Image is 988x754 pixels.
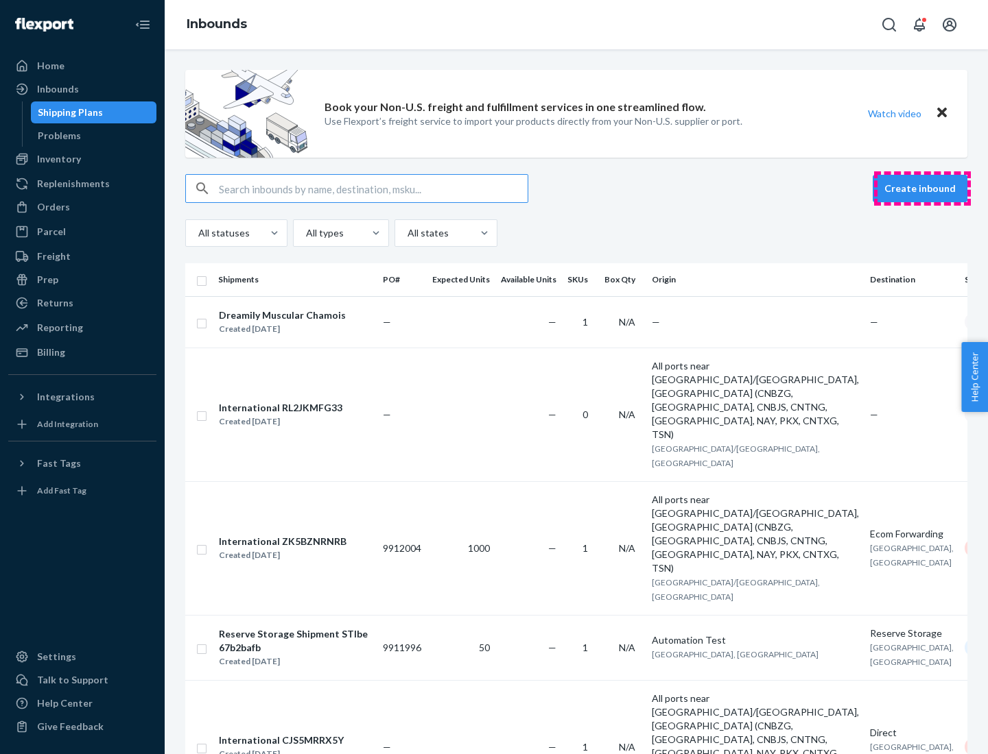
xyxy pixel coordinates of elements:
[961,342,988,412] button: Help Center
[619,642,635,653] span: N/A
[8,692,156,714] a: Help Center
[325,114,742,128] p: Use Flexport’s freight service to import your products directly from your Non-U.S. supplier or port.
[219,627,371,655] div: Reserve Storage Shipment STIbe67b2bafb
[219,535,346,548] div: International ZK5BZNRNRB
[38,106,103,119] div: Shipping Plans
[37,200,70,214] div: Orders
[870,642,954,667] span: [GEOGRAPHIC_DATA], [GEOGRAPHIC_DATA]
[652,443,820,468] span: [GEOGRAPHIC_DATA]/[GEOGRAPHIC_DATA], [GEOGRAPHIC_DATA]
[37,250,71,263] div: Freight
[8,55,156,77] a: Home
[562,263,599,296] th: SKUs
[219,415,342,428] div: Created [DATE]
[870,316,878,328] span: —
[8,646,156,668] a: Settings
[652,633,859,647] div: Automation Test
[37,59,64,73] div: Home
[599,263,646,296] th: Box Qty
[859,104,930,123] button: Watch video
[8,480,156,502] a: Add Fast Tag
[383,741,391,753] span: —
[213,263,377,296] th: Shipments
[37,296,73,310] div: Returns
[8,196,156,218] a: Orders
[37,696,93,710] div: Help Center
[377,263,427,296] th: PO#
[176,5,258,45] ol: breadcrumbs
[37,345,65,359] div: Billing
[8,78,156,100] a: Inbounds
[933,104,951,123] button: Close
[219,655,371,668] div: Created [DATE]
[8,221,156,243] a: Parcel
[15,18,73,32] img: Flexport logo
[427,263,495,296] th: Expected Units
[548,542,556,554] span: —
[8,386,156,408] button: Integrations
[583,409,588,420] span: 0
[37,673,108,687] div: Talk to Support
[383,316,391,328] span: —
[8,452,156,474] button: Fast Tags
[8,148,156,170] a: Inventory
[619,316,635,328] span: N/A
[325,99,706,115] p: Book your Non-U.S. freight and fulfillment services in one streamlined flow.
[875,11,903,38] button: Open Search Box
[652,316,660,328] span: —
[8,669,156,691] a: Talk to Support
[652,649,819,659] span: [GEOGRAPHIC_DATA], [GEOGRAPHIC_DATA]
[583,316,588,328] span: 1
[219,308,346,322] div: Dreamily Muscular Chamois
[37,225,66,239] div: Parcel
[8,245,156,267] a: Freight
[197,226,198,240] input: All statuses
[864,263,959,296] th: Destination
[37,650,76,664] div: Settings
[619,741,635,753] span: N/A
[548,642,556,653] span: —
[583,741,588,753] span: 1
[305,226,306,240] input: All types
[8,269,156,291] a: Prep
[383,409,391,420] span: —
[37,390,95,404] div: Integrations
[129,11,156,38] button: Close Navigation
[31,125,157,147] a: Problems
[870,627,954,640] div: Reserve Storage
[548,741,556,753] span: —
[906,11,933,38] button: Open notifications
[219,733,344,747] div: International CJS5MRRX5Y
[8,341,156,363] a: Billing
[377,481,427,615] td: 9912004
[38,129,81,143] div: Problems
[37,457,81,470] div: Fast Tags
[219,175,528,202] input: Search inbounds by name, destination, msku...
[37,321,83,335] div: Reporting
[37,82,79,96] div: Inbounds
[37,152,81,166] div: Inventory
[219,548,346,562] div: Created [DATE]
[8,716,156,738] button: Give Feedback
[583,542,588,554] span: 1
[8,292,156,314] a: Returns
[406,226,408,240] input: All states
[495,263,562,296] th: Available Units
[468,542,490,554] span: 1000
[479,642,490,653] span: 50
[37,485,86,496] div: Add Fast Tag
[619,542,635,554] span: N/A
[936,11,963,38] button: Open account menu
[870,409,878,420] span: —
[652,359,859,441] div: All ports near [GEOGRAPHIC_DATA]/[GEOGRAPHIC_DATA], [GEOGRAPHIC_DATA] (CNBZG, [GEOGRAPHIC_DATA], ...
[37,418,98,430] div: Add Integration
[652,493,859,575] div: All ports near [GEOGRAPHIC_DATA]/[GEOGRAPHIC_DATA], [GEOGRAPHIC_DATA] (CNBZG, [GEOGRAPHIC_DATA], ...
[187,16,247,32] a: Inbounds
[37,273,58,287] div: Prep
[219,322,346,336] div: Created [DATE]
[219,401,342,415] div: International RL2JKMFG33
[31,101,157,123] a: Shipping Plans
[548,409,556,420] span: —
[870,726,954,740] div: Direct
[652,577,820,602] span: [GEOGRAPHIC_DATA]/[GEOGRAPHIC_DATA], [GEOGRAPHIC_DATA]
